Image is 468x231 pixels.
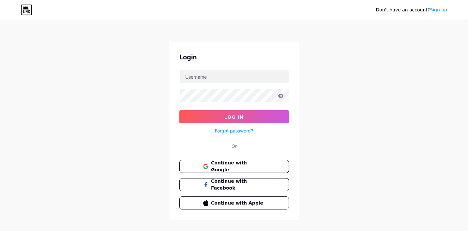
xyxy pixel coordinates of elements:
div: Or [232,143,237,149]
a: Sign up [430,7,447,12]
span: Continue with Google [211,160,265,173]
input: Username [180,70,289,83]
button: Continue with Facebook [179,178,289,191]
button: Continue with Apple [179,196,289,209]
button: Continue with Google [179,160,289,173]
div: Login [179,52,289,62]
a: Forgot password? [215,127,253,134]
div: Don't have an account? [376,7,447,13]
span: Continue with Apple [211,200,265,207]
button: Log In [179,110,289,123]
span: Continue with Facebook [211,178,265,192]
span: Log In [224,114,244,120]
